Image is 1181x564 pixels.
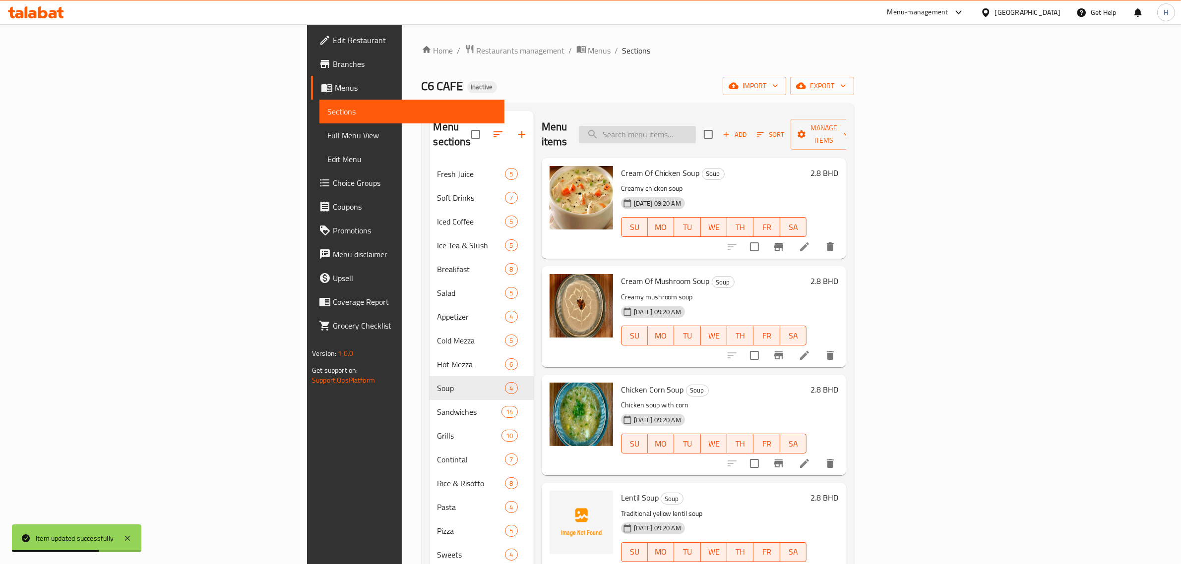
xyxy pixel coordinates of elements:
[799,241,810,253] a: Edit menu item
[753,434,780,453] button: FR
[430,257,534,281] div: Breakfast8
[477,45,565,56] span: Restaurants management
[648,434,674,453] button: MO
[505,335,517,346] div: items
[505,241,517,250] span: 5
[648,217,674,237] button: MO
[678,437,696,451] span: TU
[767,235,791,259] button: Branch-specific-item
[505,265,517,274] span: 8
[311,28,504,52] a: Edit Restaurant
[550,491,613,554] img: Lentil Soup
[312,347,336,360] span: Version:
[784,329,803,343] span: SA
[621,399,807,411] p: Chicken soup with corn
[588,45,611,56] span: Menus
[621,182,807,195] p: Creamy chicken soup
[333,58,497,70] span: Branches
[719,127,750,142] button: Add
[652,545,670,559] span: MO
[311,242,504,266] a: Menu disclaimer
[333,177,497,189] span: Choice Groups
[437,501,505,513] span: Pasta
[465,44,565,57] a: Restaurants management
[437,216,505,227] span: Iced Coffee
[652,437,670,451] span: MO
[757,220,776,234] span: FR
[995,7,1060,18] div: [GEOGRAPHIC_DATA]
[430,162,534,186] div: Fresh Juice5
[437,525,505,537] span: Pizza
[319,123,504,147] a: Full Menu View
[505,193,517,203] span: 7
[505,479,517,488] span: 8
[727,542,753,562] button: TH
[625,329,644,343] span: SU
[311,171,504,195] a: Choice Groups
[430,281,534,305] div: Salad5
[335,82,497,94] span: Menus
[731,220,749,234] span: TH
[437,382,505,394] div: Soup
[486,122,510,146] span: Sort sections
[36,533,114,544] div: Item updated successfully
[430,210,534,233] div: Iced Coffee5
[437,239,505,251] span: Ice Tea & Slush
[818,451,842,475] button: delete
[810,274,838,288] h6: 2.8 BHD
[505,336,517,345] span: 5
[767,343,791,367] button: Branch-specific-item
[705,437,723,451] span: WE
[437,263,505,275] span: Breakfast
[767,451,791,475] button: Branch-specific-item
[333,225,497,236] span: Promotions
[502,431,517,441] span: 10
[312,364,358,377] span: Get support on:
[437,192,505,204] span: Soft Drinks
[701,542,727,562] button: WE
[505,455,517,464] span: 7
[505,503,517,512] span: 4
[621,434,648,453] button: SU
[505,501,517,513] div: items
[311,290,504,314] a: Coverage Report
[753,542,780,562] button: FR
[698,124,719,145] span: Select section
[621,217,648,237] button: SU
[312,374,375,387] a: Support.OpsPlatform
[753,217,780,237] button: FR
[437,168,505,180] span: Fresh Juice
[542,119,567,149] h2: Menu items
[705,329,723,343] span: WE
[744,236,765,257] span: Select to update
[430,471,534,495] div: Rice & Risotto8
[784,545,803,559] span: SA
[437,477,505,489] span: Rice & Risotto
[505,525,517,537] div: items
[784,437,803,451] span: SA
[674,542,700,562] button: TU
[674,434,700,453] button: TU
[311,52,504,76] a: Branches
[505,263,517,275] div: items
[702,168,725,180] div: Soup
[757,329,776,343] span: FR
[505,168,517,180] div: items
[437,311,505,323] div: Appetizer
[780,326,807,345] button: SA
[780,434,807,453] button: SA
[505,287,517,299] div: items
[465,124,486,145] span: Select all sections
[630,415,685,425] span: [DATE] 09:20 AM
[630,199,685,208] span: [DATE] 09:20 AM
[437,453,505,465] span: Contintal
[798,80,846,92] span: export
[327,129,497,141] span: Full Menu View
